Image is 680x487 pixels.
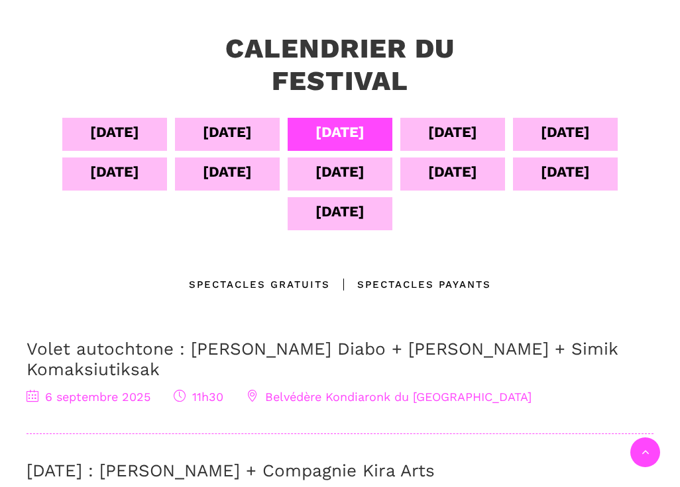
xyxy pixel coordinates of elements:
[428,120,477,144] div: [DATE]
[330,277,491,292] div: Spectacles Payants
[541,120,590,144] div: [DATE]
[27,339,618,379] a: Volet autochtone : [PERSON_NAME] Diabo + [PERSON_NAME] + Simik Komaksiutiksak
[428,160,477,183] div: [DATE]
[174,390,223,404] span: 11h30
[90,160,139,183] div: [DATE]
[189,277,330,292] div: Spectacles gratuits
[203,160,252,183] div: [DATE]
[315,160,365,183] div: [DATE]
[90,120,139,144] div: [DATE]
[203,120,252,144] div: [DATE]
[315,120,365,144] div: [DATE]
[27,461,435,480] a: [DATE] : [PERSON_NAME] + Compagnie Kira Arts
[27,390,150,404] span: 6 septembre 2025
[247,390,532,404] span: Belvédère Kondiaronk du [GEOGRAPHIC_DATA]
[315,200,365,223] div: [DATE]
[541,160,590,183] div: [DATE]
[157,32,523,97] h3: Calendrier du festival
